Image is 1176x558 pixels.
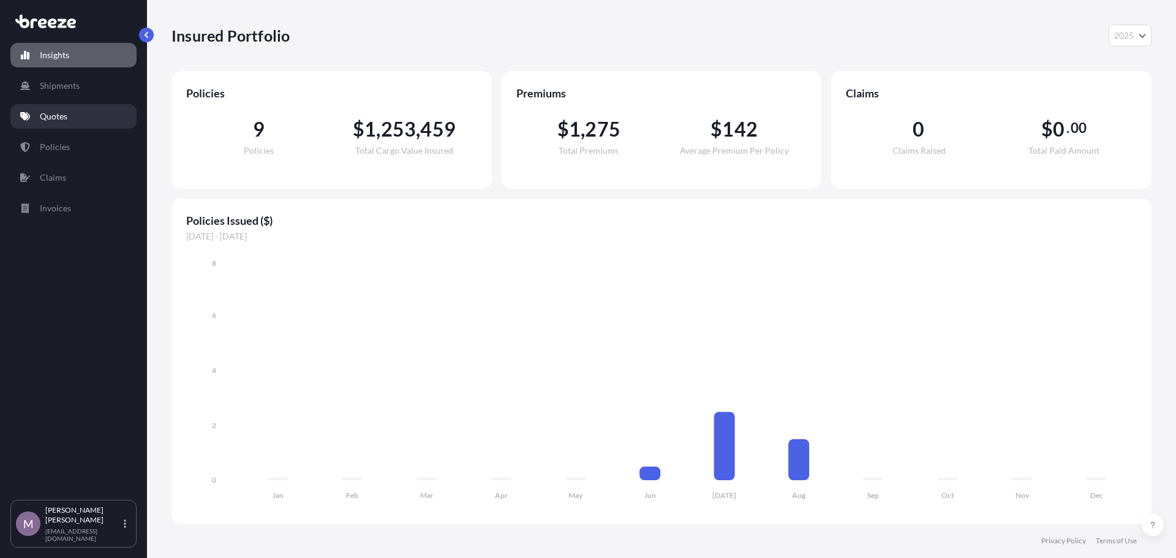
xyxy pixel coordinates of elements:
tspan: Feb [346,491,358,500]
a: Policies [10,135,137,159]
tspan: Nov [1016,491,1030,500]
span: 00 [1071,123,1087,133]
span: 9 [253,119,265,139]
span: Claims Raised [892,146,946,155]
p: [EMAIL_ADDRESS][DOMAIN_NAME] [45,527,121,542]
span: Total Paid Amount [1028,146,1099,155]
tspan: Oct [941,491,954,500]
a: Terms of Use [1096,536,1137,546]
p: Claims [40,172,66,184]
span: M [23,518,34,530]
span: 0 [913,119,924,139]
a: Insights [10,43,137,67]
span: [DATE] - [DATE] [186,230,1137,243]
tspan: [DATE] [712,491,736,500]
span: Policies [244,146,274,155]
tspan: Apr [495,491,508,500]
span: $ [557,119,569,139]
tspan: Aug [792,491,806,500]
button: Year Selector [1109,25,1151,47]
p: Insured Portfolio [171,26,290,45]
span: 1 [569,119,581,139]
span: , [416,119,420,139]
a: Privacy Policy [1041,536,1086,546]
tspan: 4 [212,366,216,375]
span: Total Cargo Value Insured [355,146,453,155]
tspan: Sep [867,491,879,500]
span: Average Premium Per Policy [680,146,789,155]
a: Invoices [10,196,137,221]
p: Insights [40,49,69,61]
span: 0 [1053,119,1065,139]
tspan: May [568,491,583,500]
a: Claims [10,165,137,190]
span: $ [1041,119,1053,139]
span: Claims [846,86,1137,100]
tspan: 0 [212,475,216,484]
p: [PERSON_NAME] [PERSON_NAME] [45,505,121,525]
a: Quotes [10,104,137,129]
span: Total Premiums [559,146,619,155]
span: 1 [364,119,376,139]
span: Policies Issued ($) [186,213,1137,228]
span: 253 [381,119,417,139]
span: $ [353,119,364,139]
span: , [581,119,585,139]
p: Shipments [40,80,80,92]
tspan: 6 [212,311,216,320]
tspan: Jan [273,491,284,500]
span: . [1066,123,1069,133]
span: Premiums [516,86,807,100]
span: 142 [722,119,758,139]
p: Policies [40,141,70,153]
tspan: Dec [1090,491,1103,500]
tspan: 2 [212,421,216,430]
span: , [376,119,380,139]
p: Quotes [40,110,67,123]
span: 459 [420,119,456,139]
span: 2025 [1114,29,1134,42]
p: Invoices [40,202,71,214]
a: Shipments [10,74,137,98]
span: $ [710,119,722,139]
tspan: Mar [420,491,434,500]
tspan: Jun [644,491,656,500]
tspan: 8 [212,258,216,268]
span: 275 [585,119,620,139]
span: Policies [186,86,477,100]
